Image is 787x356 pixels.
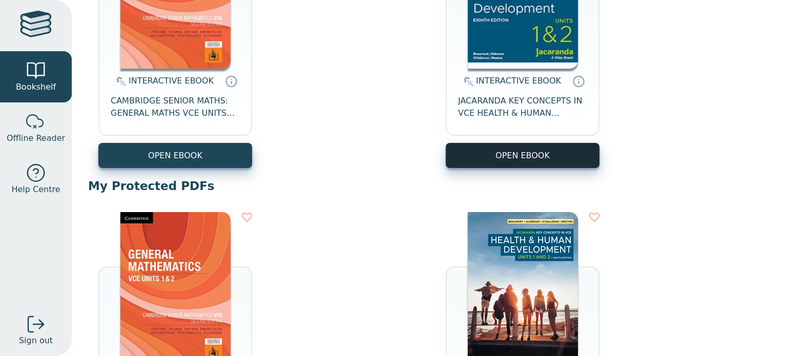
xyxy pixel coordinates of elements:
[476,76,561,86] span: INTERACTIVE EBOOK
[19,334,53,347] span: Sign out
[7,132,65,144] span: Offline Reader
[11,183,60,196] span: Help Centre
[446,143,599,168] button: OPEN EBOOK
[98,143,252,168] button: OPEN EBOOK
[113,75,126,88] img: interactive.svg
[88,178,771,194] p: My Protected PDFs
[16,81,56,93] span: Bookshelf
[129,76,214,86] span: INTERACTIVE EBOOK
[225,75,237,87] a: Interactive eBooks are accessed online via the publisher’s portal. They contain interactive resou...
[458,95,587,119] span: JACARANDA KEY CONCEPTS IN VCE HEALTH & HUMAN DEVELOPMENT UNITS 1&2 LEARNON EBOOK 8E
[111,95,240,119] span: CAMBRIDGE SENIOR MATHS: GENERAL MATHS VCE UNITS 1&2 EBOOK 2E
[572,75,585,87] a: Interactive eBooks are accessed online via the publisher’s portal. They contain interactive resou...
[461,75,473,88] img: interactive.svg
